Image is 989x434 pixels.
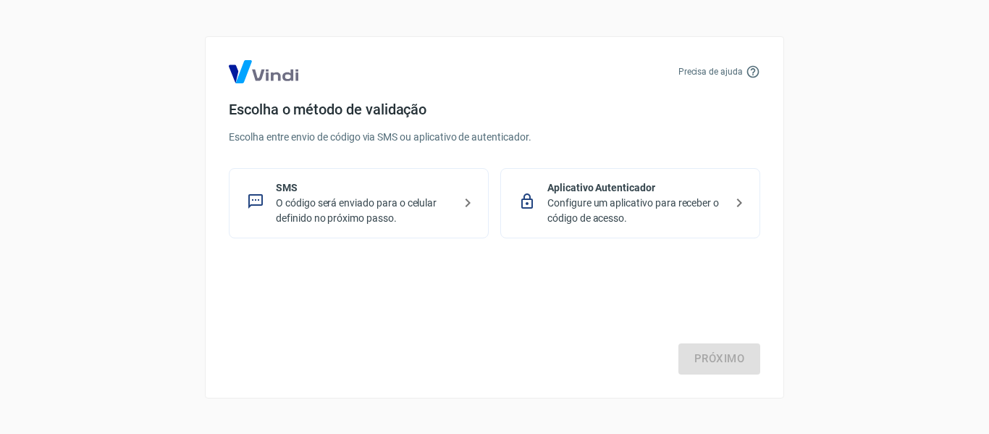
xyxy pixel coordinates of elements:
p: Precisa de ajuda [678,65,743,78]
p: Aplicativo Autenticador [547,180,725,196]
h4: Escolha o método de validação [229,101,760,118]
p: SMS [276,180,453,196]
p: Configure um aplicativo para receber o código de acesso. [547,196,725,226]
img: Logo Vind [229,60,298,83]
p: Escolha entre envio de código via SMS ou aplicativo de autenticador. [229,130,760,145]
div: Aplicativo AutenticadorConfigure um aplicativo para receber o código de acesso. [500,168,760,238]
div: SMSO código será enviado para o celular definido no próximo passo. [229,168,489,238]
p: O código será enviado para o celular definido no próximo passo. [276,196,453,226]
